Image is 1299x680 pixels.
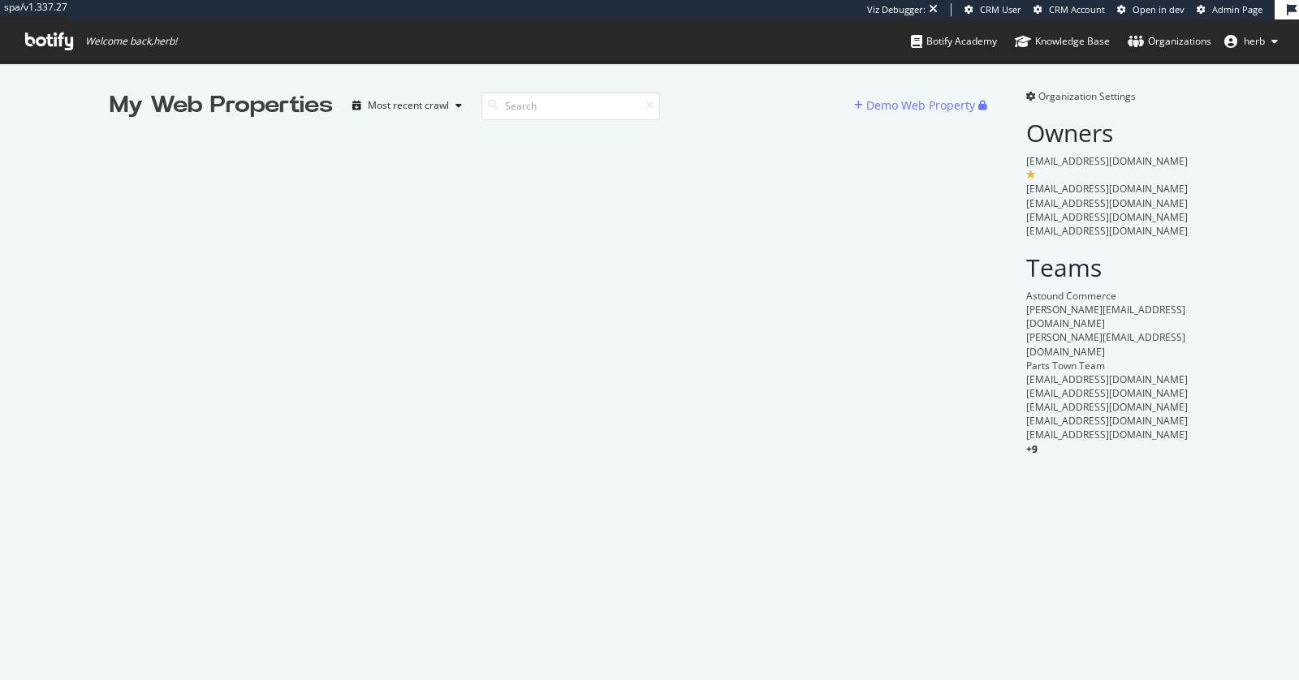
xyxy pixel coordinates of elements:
[1015,19,1110,63] a: Knowledge Base
[1026,196,1188,210] span: [EMAIL_ADDRESS][DOMAIN_NAME]
[1244,34,1265,48] span: herb
[1026,372,1188,386] span: [EMAIL_ADDRESS][DOMAIN_NAME]
[1026,254,1189,281] h2: Teams
[1133,3,1185,15] span: Open in dev
[1026,400,1188,414] span: [EMAIL_ADDRESS][DOMAIN_NAME]
[1128,19,1211,63] a: Organizations
[1117,3,1185,16] a: Open in dev
[965,3,1021,16] a: CRM User
[346,93,468,118] button: Most recent crawl
[911,33,997,49] div: Botify Academy
[1026,428,1188,441] span: [EMAIL_ADDRESS][DOMAIN_NAME]
[1026,359,1189,372] div: Parts Town Team
[368,101,449,110] div: Most recent crawl
[1026,303,1185,330] span: [PERSON_NAME][EMAIL_ADDRESS][DOMAIN_NAME]
[1212,3,1262,15] span: Admin Page
[1026,414,1188,428] span: [EMAIL_ADDRESS][DOMAIN_NAME]
[1026,119,1189,146] h2: Owners
[1197,3,1262,16] a: Admin Page
[1034,3,1105,16] a: CRM Account
[1049,3,1105,15] span: CRM Account
[1026,330,1185,358] span: [PERSON_NAME][EMAIL_ADDRESS][DOMAIN_NAME]
[1211,28,1291,54] button: herb
[867,3,926,16] div: Viz Debugger:
[1026,182,1188,196] span: [EMAIL_ADDRESS][DOMAIN_NAME]
[1026,224,1188,238] span: [EMAIL_ADDRESS][DOMAIN_NAME]
[85,35,177,48] span: Welcome back, herb !
[854,93,978,118] button: Demo Web Property
[980,3,1021,15] span: CRM User
[866,97,975,114] div: Demo Web Property
[1026,386,1188,400] span: [EMAIL_ADDRESS][DOMAIN_NAME]
[1026,210,1188,224] span: [EMAIL_ADDRESS][DOMAIN_NAME]
[1026,154,1188,168] span: [EMAIL_ADDRESS][DOMAIN_NAME]
[481,92,660,120] input: Search
[1026,289,1189,303] div: Astound Commerce
[911,19,997,63] a: Botify Academy
[854,98,978,112] a: Demo Web Property
[1038,89,1136,103] span: Organization Settings
[1026,442,1038,456] span: + 9
[110,89,333,122] div: My Web Properties
[1128,33,1211,49] div: Organizations
[1015,33,1110,49] div: Knowledge Base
